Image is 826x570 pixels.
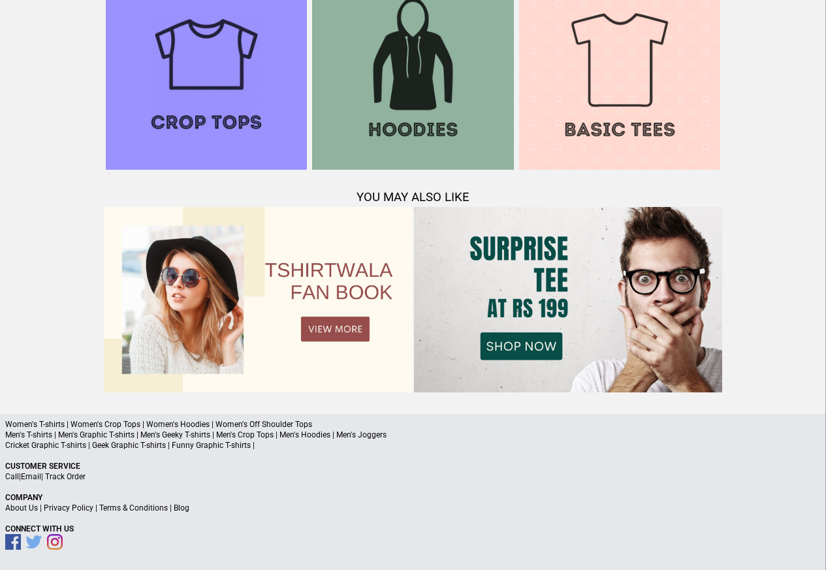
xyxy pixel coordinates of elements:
[5,471,821,482] p: | |
[5,419,821,430] p: Women's T-shirts | Women's Crop Tops | Women's Hoodies | Women's Off Shoulder Tops
[99,503,168,513] a: Terms & Conditions
[45,472,86,481] a: Track Order
[5,492,821,503] p: Company
[5,472,19,481] a: Call
[5,461,821,471] p: Customer Service
[5,440,821,451] p: Cricket Graphic T-shirts | Geek Graphic T-shirts | Funny Graphic T-shirts |
[357,190,469,204] span: YOU MAY ALSO LIKE
[5,524,821,534] p: Connect With Us
[21,472,41,481] a: Email
[174,503,189,513] a: Blog
[5,503,38,513] a: About Us
[44,503,93,513] a: Privacy Policy
[5,503,821,513] p: | | |
[5,430,821,440] p: Men's T-shirts | Men's Graphic T-shirts | Men's Geeky T-shirts | Men's Crop Tops | Men's Hoodies ...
